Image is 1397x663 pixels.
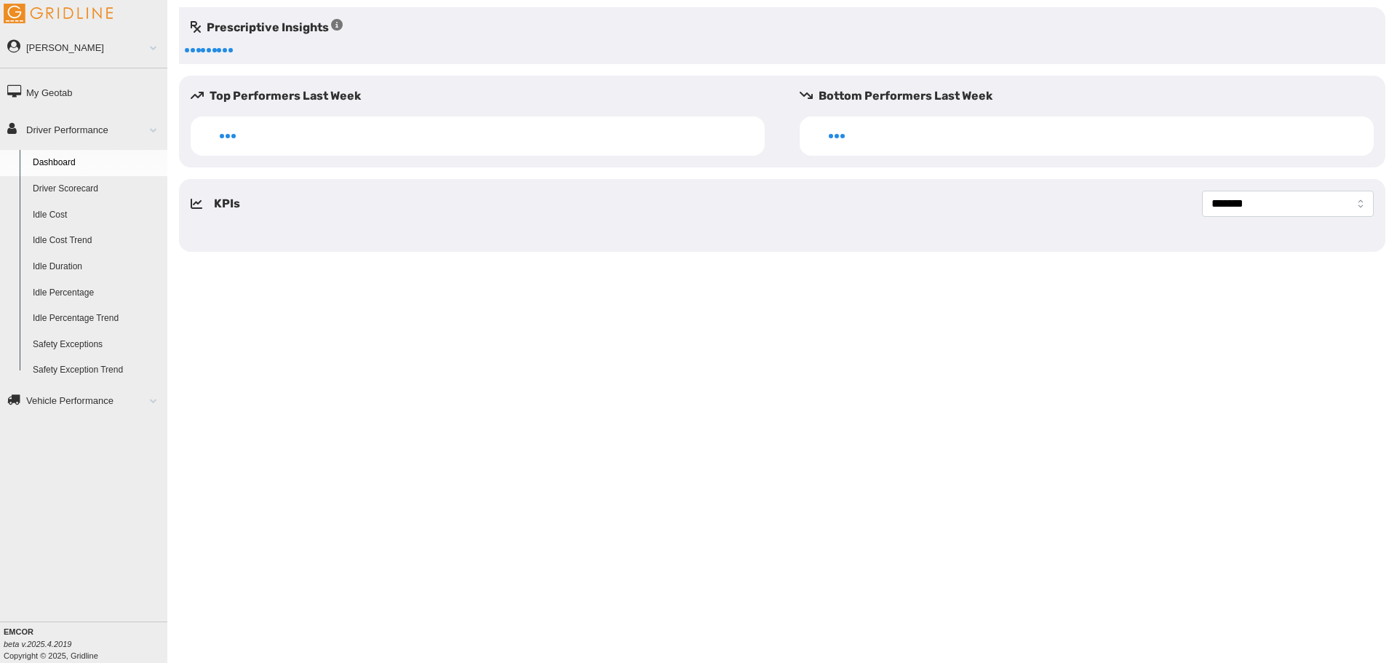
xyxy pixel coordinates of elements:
[26,176,167,202] a: Driver Scorecard
[191,87,776,105] h5: Top Performers Last Week
[191,19,343,36] h5: Prescriptive Insights
[4,4,113,23] img: Gridline
[26,254,167,280] a: Idle Duration
[26,150,167,176] a: Dashboard
[26,332,167,358] a: Safety Exceptions
[800,87,1385,105] h5: Bottom Performers Last Week
[26,202,167,229] a: Idle Cost
[4,627,33,636] b: EMCOR
[26,228,167,254] a: Idle Cost Trend
[26,306,167,332] a: Idle Percentage Trend
[4,626,167,662] div: Copyright © 2025, Gridline
[214,195,240,213] h5: KPIs
[26,357,167,384] a: Safety Exception Trend
[4,640,71,648] i: beta v.2025.4.2019
[26,280,167,306] a: Idle Percentage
